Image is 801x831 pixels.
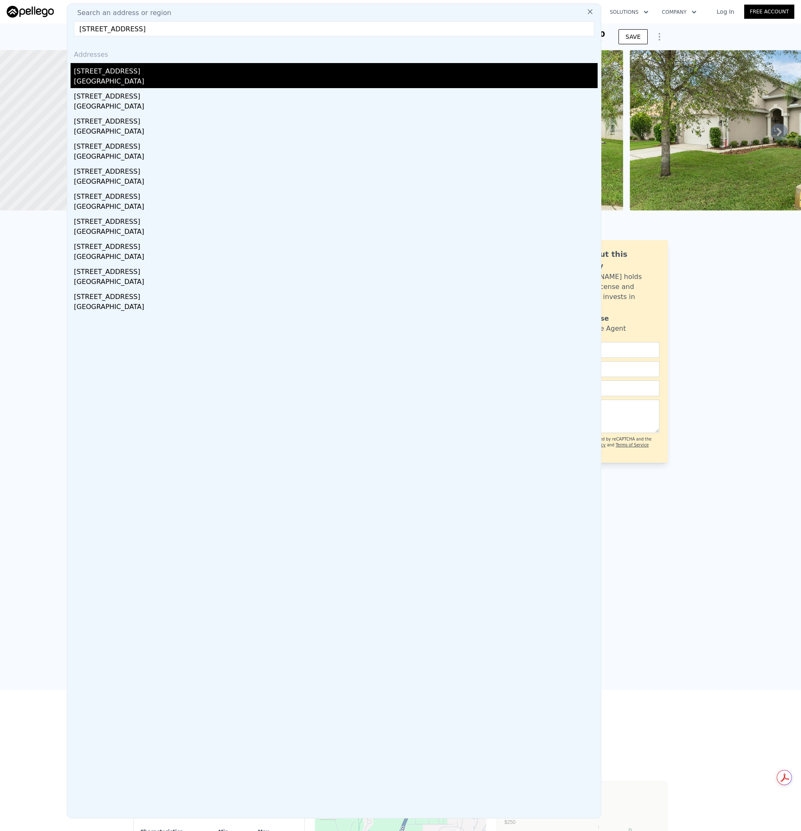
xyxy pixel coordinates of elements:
div: [STREET_ADDRESS] [74,263,598,277]
a: Terms of Service [616,443,649,447]
div: This site is protected by reCAPTCHA and the Google and apply. [563,436,659,454]
div: [GEOGRAPHIC_DATA] [74,101,598,113]
div: [GEOGRAPHIC_DATA] [74,277,598,289]
button: Company [655,5,703,20]
a: Log In [707,8,744,16]
span: Search an address or region [71,8,171,18]
div: [GEOGRAPHIC_DATA] [74,152,598,163]
button: Solutions [603,5,655,20]
button: SAVE [618,29,648,44]
div: [STREET_ADDRESS] [74,63,598,76]
div: Violet Rose [566,314,609,324]
div: [STREET_ADDRESS] [74,138,598,152]
div: [GEOGRAPHIC_DATA] [74,302,598,314]
div: [STREET_ADDRESS] [74,163,598,177]
a: Free Account [744,5,794,19]
div: [GEOGRAPHIC_DATA] [74,202,598,213]
button: Show Options [651,28,668,45]
img: Pellego [7,6,54,18]
div: [STREET_ADDRESS] [74,113,598,127]
div: Addresses [71,43,598,63]
div: [GEOGRAPHIC_DATA] [74,76,598,88]
div: [STREET_ADDRESS] [74,238,598,252]
div: [PERSON_NAME] holds a broker license and personally invests in this area [566,272,659,312]
div: [GEOGRAPHIC_DATA] [74,177,598,188]
text: $250 [504,819,516,825]
div: [GEOGRAPHIC_DATA] [74,127,598,138]
text: I [598,825,599,830]
div: [GEOGRAPHIC_DATA] [74,227,598,238]
input: Enter an address, city, region, neighborhood or zip code [74,21,594,36]
div: [STREET_ADDRESS] [74,88,598,101]
div: [GEOGRAPHIC_DATA] [74,252,598,263]
div: [STREET_ADDRESS] [74,289,598,302]
div: Ask about this property [566,248,659,272]
div: [STREET_ADDRESS] [74,213,598,227]
div: [STREET_ADDRESS] [74,188,598,202]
